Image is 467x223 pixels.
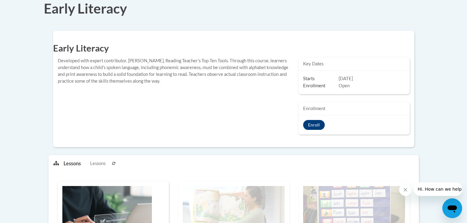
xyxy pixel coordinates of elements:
iframe: Close message [399,184,411,196]
span: [DATE] [339,76,353,81]
iframe: Message from company [414,182,462,196]
span: Early Literacy [44,0,127,16]
span: Enrollment [303,83,339,89]
p: Lessons [64,160,81,167]
span: Open [339,83,350,88]
div: Enrollment [298,102,410,115]
h1: Early Literacy [53,42,414,54]
span: Hi. How can we help? [4,4,50,9]
span: Lessons [90,160,106,167]
span: Starts [303,76,339,82]
iframe: Button to launch messaging window [442,198,462,218]
button: Early Literacy [303,120,325,130]
div: Key Dates [298,57,410,71]
div: Developed with expert contributor, [PERSON_NAME], Reading Teacher's Top Ten Tools. Through this c... [53,57,294,85]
